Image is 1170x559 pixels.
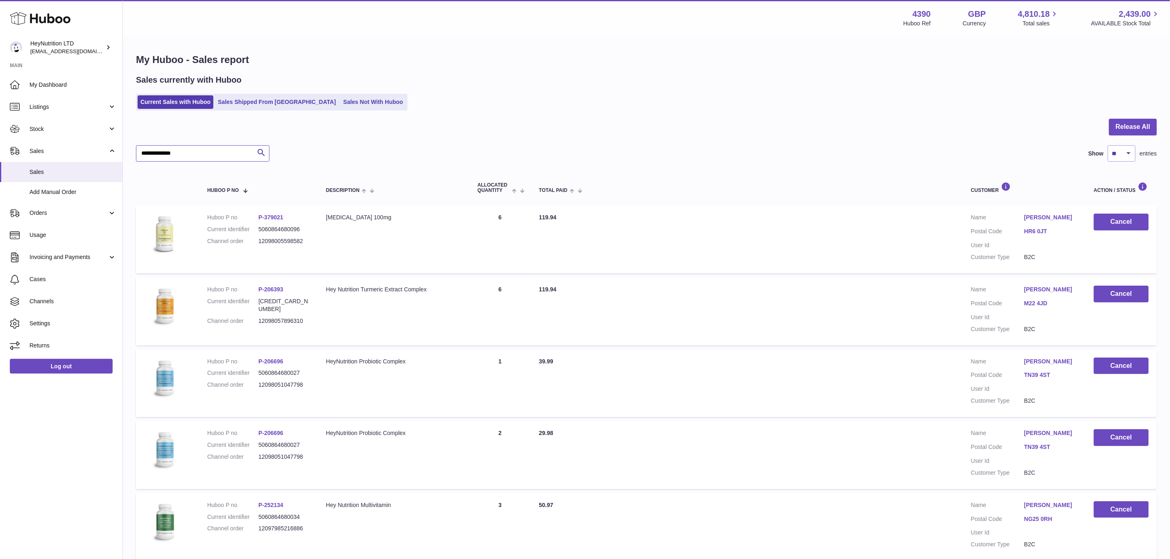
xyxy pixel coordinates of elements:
img: 43901725567703.jpeg [144,358,185,399]
dt: Huboo P no [207,358,258,365]
span: Description [326,188,360,193]
div: Customer [971,182,1077,193]
dd: 12098051047798 [258,381,310,389]
dt: Postal Code [971,371,1024,381]
dt: Customer Type [971,469,1024,477]
a: TN39 4ST [1024,371,1077,379]
dt: Customer Type [971,253,1024,261]
span: Total sales [1023,20,1059,27]
span: Sales [29,147,108,155]
span: Returns [29,342,116,349]
dd: 5060864680096 [258,225,310,233]
span: Orders [29,209,108,217]
dt: User Id [971,529,1024,536]
button: Cancel [1094,286,1149,302]
dt: Current identifier [207,225,258,233]
button: Cancel [1094,214,1149,230]
dd: 12097985216886 [258,525,310,532]
span: 29.98 [539,430,553,436]
dt: Current identifier [207,513,258,521]
span: Channels [29,298,116,305]
span: Huboo P no [207,188,239,193]
dt: User Id [971,457,1024,465]
dd: 5060864680034 [258,513,310,521]
a: HR6 0JT [1024,228,1077,235]
td: 1 [469,349,531,417]
dd: B2C [1024,397,1077,405]
a: [PERSON_NAME] [1024,358,1077,365]
dt: User Id [971,313,1024,321]
td: 6 [469,205,531,273]
div: HeyNutrition LTD [30,40,104,55]
span: Usage [29,231,116,239]
dd: 5060864680027 [258,369,310,377]
span: Add Manual Order [29,188,116,196]
a: P-206696 [258,358,283,365]
span: Listings [29,103,108,111]
a: P-252134 [258,502,283,508]
div: [MEDICAL_DATA] 100mg [326,214,461,221]
dt: Postal Code [971,515,1024,525]
span: Sales [29,168,116,176]
a: [PERSON_NAME] [1024,429,1077,437]
img: info@heynutrition.com [10,41,22,54]
dt: Current identifier [207,298,258,313]
a: Sales Not With Huboo [340,95,406,109]
span: 50.97 [539,502,553,508]
dt: Channel order [207,525,258,532]
a: TN39 4ST [1024,443,1077,451]
div: Hey Nutrition Turmeric Extract Complex [326,286,461,293]
button: Cancel [1094,429,1149,446]
button: Cancel [1094,501,1149,518]
dt: Huboo P no [207,429,258,437]
button: Release All [1109,119,1157,135]
div: Hey Nutrition Multivitamin [326,501,461,509]
dd: B2C [1024,253,1077,261]
dt: Channel order [207,381,258,389]
a: Sales Shipped From [GEOGRAPHIC_DATA] [215,95,339,109]
img: 43901725566207.jpg [144,214,185,255]
dt: Postal Code [971,443,1024,453]
span: 119.94 [539,286,557,293]
dt: Channel order [207,317,258,325]
div: Action / Status [1094,182,1149,193]
span: Total paid [539,188,568,193]
dd: [CREDIT_CARD_NUMBER] [258,298,310,313]
div: HeyNutrition Probiotic Complex [326,358,461,365]
a: P-206393 [258,286,283,293]
a: 2,439.00 AVAILABLE Stock Total [1091,9,1160,27]
dt: User Id [971,385,1024,393]
dt: Channel order [207,453,258,461]
dd: 12098057896310 [258,317,310,325]
span: [EMAIL_ADDRESS][DOMAIN_NAME] [30,48,120,54]
dt: Customer Type [971,325,1024,333]
td: 2 [469,421,531,489]
span: 2,439.00 [1119,9,1151,20]
dt: Huboo P no [207,214,258,221]
a: Log out [10,359,113,374]
h1: My Huboo - Sales report [136,53,1157,66]
span: ALLOCATED Quantity [478,183,510,193]
dt: Name [971,214,1024,223]
span: AVAILABLE Stock Total [1091,20,1160,27]
label: Show [1089,150,1104,158]
div: Huboo Ref [903,20,931,27]
dt: Name [971,358,1024,367]
dt: Huboo P no [207,286,258,293]
dt: Channel order [207,237,258,245]
a: [PERSON_NAME] [1024,501,1077,509]
h2: Sales currently with Huboo [136,74,242,86]
dt: User Id [971,241,1024,249]
span: Stock [29,125,108,133]
span: 4,810.18 [1018,9,1050,20]
img: 43901725567759.jpeg [144,286,185,327]
strong: 4390 [912,9,931,20]
a: P-206696 [258,430,283,436]
dt: Name [971,501,1024,511]
dt: Current identifier [207,441,258,449]
a: M22 4JD [1024,300,1077,307]
span: Invoicing and Payments [29,253,108,261]
span: entries [1140,150,1157,158]
a: P-379021 [258,214,283,221]
dt: Name [971,429,1024,439]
